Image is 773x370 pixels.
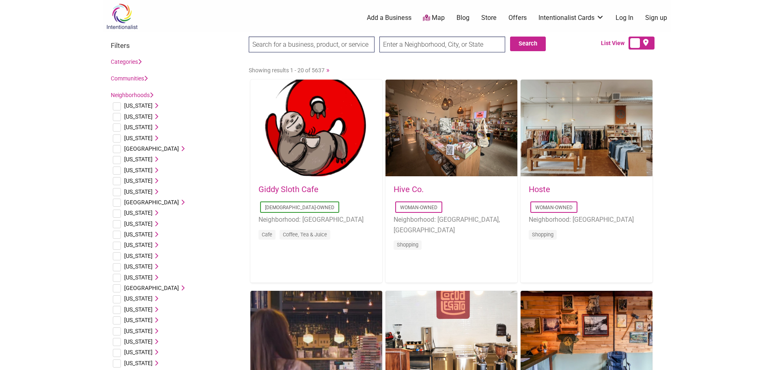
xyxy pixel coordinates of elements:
span: [US_STATE] [124,167,153,173]
span: [US_STATE] [124,231,153,238]
span: [US_STATE] [124,263,153,270]
img: Intentionalist [103,3,141,30]
span: [GEOGRAPHIC_DATA] [124,199,179,206]
span: [US_STATE] [124,253,153,259]
span: [GEOGRAPHIC_DATA] [124,145,179,152]
a: Hive Co. [394,184,424,194]
span: [US_STATE] [124,210,153,216]
li: Neighborhood: [GEOGRAPHIC_DATA], [GEOGRAPHIC_DATA] [394,214,509,235]
a: Offers [508,13,527,22]
a: » [326,66,329,74]
h3: Filters [111,41,241,50]
a: Coffee, Tea & Juice [283,232,327,238]
span: [US_STATE] [124,221,153,227]
a: Giddy Sloth Cafe [258,184,319,194]
a: Map [423,13,445,23]
a: Store [481,13,497,22]
a: Categories [111,58,142,65]
a: Add a Business [367,13,411,22]
span: [GEOGRAPHIC_DATA] [124,285,179,291]
a: Sign up [645,13,667,22]
button: Search [510,37,546,51]
span: [US_STATE] [124,360,153,366]
span: [US_STATE] [124,113,153,120]
a: Communities [111,75,148,82]
span: [US_STATE] [124,295,153,302]
li: Neighborhood: [GEOGRAPHIC_DATA] [258,214,374,225]
span: [US_STATE] [124,274,153,281]
span: [US_STATE] [124,156,153,162]
a: Neighborhoods [111,92,153,98]
span: [US_STATE] [124,338,153,345]
li: Neighborhood: [GEOGRAPHIC_DATA] [529,214,644,225]
span: Showing results 1 - 20 of 5637 [249,67,325,74]
a: Shopping [397,242,418,248]
a: Woman-Owned [400,205,437,210]
a: Cafe [262,232,272,238]
a: Woman-Owned [535,205,573,210]
input: Enter a Neighborhood, City, or State [379,37,505,52]
span: [US_STATE] [124,242,153,248]
a: Shopping [532,232,553,238]
a: Intentionalist Cards [538,13,604,22]
span: [US_STATE] [124,328,153,334]
span: [US_STATE] [124,188,153,195]
span: List View [601,39,629,48]
span: [US_STATE] [124,135,153,141]
span: [US_STATE] [124,124,153,130]
span: [US_STATE] [124,306,153,313]
span: [US_STATE] [124,317,153,323]
span: [US_STATE] [124,349,153,355]
a: [DEMOGRAPHIC_DATA]-Owned [265,205,334,210]
input: Search for a business, product, or service [249,37,375,52]
a: Log In [616,13,633,22]
a: Hoste [529,184,550,194]
span: [US_STATE] [124,177,153,184]
a: Blog [456,13,469,22]
span: [US_STATE] [124,102,153,109]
